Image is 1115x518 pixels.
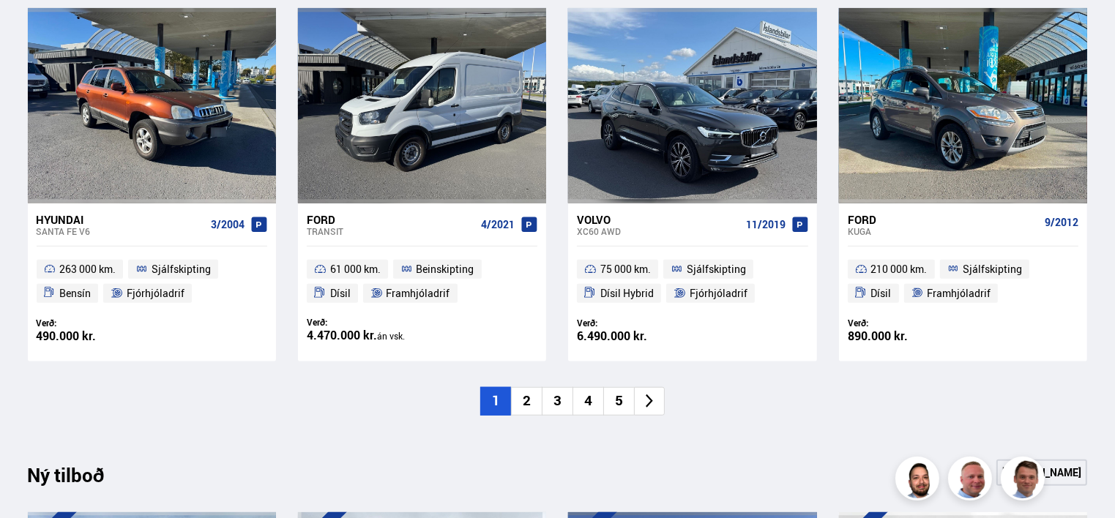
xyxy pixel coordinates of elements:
[577,226,739,236] div: XC60 AWD
[481,219,515,230] span: 4/2021
[542,387,573,416] li: 3
[603,387,634,416] li: 5
[871,260,928,278] span: 210 000 km.
[37,226,205,236] div: Santa Fe V6
[600,285,654,302] span: Dísil Hybrid
[898,459,941,503] img: nhp88E3Fdnt1Opn2.png
[307,329,422,342] div: 4.470.000 kr.
[848,226,1039,236] div: Kuga
[577,318,693,329] div: Verð:
[871,285,892,302] span: Dísil
[37,330,152,342] div: 490.000 kr.
[690,285,747,302] span: Fjórhjóladrif
[387,285,450,302] span: Framhjóladrif
[211,219,245,230] span: 3/2004
[848,330,963,342] div: 890.000 kr.
[1045,217,1078,228] span: 9/2012
[307,317,422,328] div: Verð:
[12,6,56,50] button: Opna LiveChat spjallviðmót
[330,260,381,278] span: 61 000 km.
[307,226,475,236] div: Transit
[28,203,276,361] a: Hyundai Santa Fe V6 3/2004 263 000 km. Sjálfskipting Bensín Fjórhjóladrif Verð: 490.000 kr.
[577,213,739,226] div: Volvo
[839,203,1087,361] a: Ford Kuga 9/2012 210 000 km. Sjálfskipting Dísil Framhjóladrif Verð: 890.000 kr.
[59,285,91,302] span: Bensín
[480,387,511,416] li: 1
[377,330,405,342] span: án vsk.
[59,260,116,278] span: 263 000 km.
[950,459,994,503] img: siFngHWaQ9KaOqBr.png
[568,203,816,361] a: Volvo XC60 AWD 11/2019 75 000 km. Sjálfskipting Dísil Hybrid Fjórhjóladrif Verð: 6.490.000 kr.
[330,285,351,302] span: Dísil
[511,387,542,416] li: 2
[848,318,963,329] div: Verð:
[687,260,746,278] span: Sjálfskipting
[848,213,1039,226] div: Ford
[573,387,603,416] li: 4
[127,285,184,302] span: Fjórhjóladrif
[37,213,205,226] div: Hyundai
[963,260,1022,278] span: Sjálfskipting
[37,318,152,329] div: Verð:
[152,260,211,278] span: Sjálfskipting
[1003,459,1047,503] img: FbJEzSuNWCJXmdc-.webp
[746,219,786,230] span: 11/2019
[28,464,130,495] div: Ný tilboð
[307,213,475,226] div: Ford
[577,330,693,342] div: 6.490.000 kr.
[600,260,651,278] span: 75 000 km.
[927,285,991,302] span: Framhjóladrif
[298,203,546,361] a: Ford Transit 4/2021 61 000 km. Beinskipting Dísil Framhjóladrif Verð: 4.470.000 kr.án vsk.
[417,260,474,278] span: Beinskipting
